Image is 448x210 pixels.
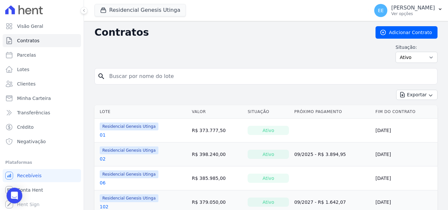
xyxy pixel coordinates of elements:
a: Visão Geral [3,20,81,33]
th: Lote [94,105,189,119]
th: Próximo Pagamento [292,105,373,119]
span: Conta Hent [17,187,43,193]
p: [PERSON_NAME] [391,5,435,11]
div: Ativo [248,150,289,159]
a: Recebíveis [3,169,81,182]
a: Clientes [3,77,81,90]
div: Plataformas [5,159,78,166]
span: Clientes [17,81,35,87]
div: Ativo [248,126,289,135]
a: Parcelas [3,48,81,62]
td: R$ 373.777,50 [189,119,245,143]
button: Residencial Genesis Utinga [94,4,186,16]
a: 102 [100,203,109,210]
span: Parcelas [17,52,36,58]
span: Minha Carteira [17,95,51,102]
a: 09/2027 - R$ 1.642,07 [294,200,346,205]
a: Negativação [3,135,81,148]
span: Negativação [17,138,46,145]
a: 09/2025 - R$ 3.894,95 [294,152,346,157]
a: Conta Hent [3,183,81,197]
p: Ver opções [391,11,435,16]
a: Adicionar Contrato [376,26,438,39]
a: Crédito [3,121,81,134]
a: Lotes [3,63,81,76]
a: Contratos [3,34,81,47]
th: Fim do Contrato [373,105,438,119]
a: 06 [100,180,106,186]
span: Residencial Genesis Utinga [100,146,158,154]
td: [DATE] [373,166,438,190]
td: [DATE] [373,143,438,166]
th: Situação [245,105,292,119]
h2: Contratos [94,27,365,38]
span: Residencial Genesis Utinga [100,123,158,130]
span: Crédito [17,124,34,130]
div: Open Intercom Messenger [7,188,22,203]
span: Transferências [17,109,50,116]
span: Residencial Genesis Utinga [100,194,158,202]
td: R$ 385.985,00 [189,166,245,190]
a: 01 [100,132,106,138]
span: EE [378,8,384,13]
td: [DATE] [373,119,438,143]
label: Situação: [396,44,438,50]
span: Residencial Genesis Utinga [100,170,158,178]
td: R$ 398.240,00 [189,143,245,166]
span: Lotes [17,66,30,73]
input: Buscar por nome do lote [105,70,435,83]
i: search [97,72,105,80]
a: 02 [100,156,106,162]
a: Minha Carteira [3,92,81,105]
div: Ativo [248,174,289,183]
span: Contratos [17,37,39,44]
div: Ativo [248,198,289,207]
span: Recebíveis [17,172,42,179]
span: Visão Geral [17,23,43,29]
a: Transferências [3,106,81,119]
th: Valor [189,105,245,119]
button: EE [PERSON_NAME] Ver opções [369,1,448,20]
button: Exportar [396,90,438,100]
